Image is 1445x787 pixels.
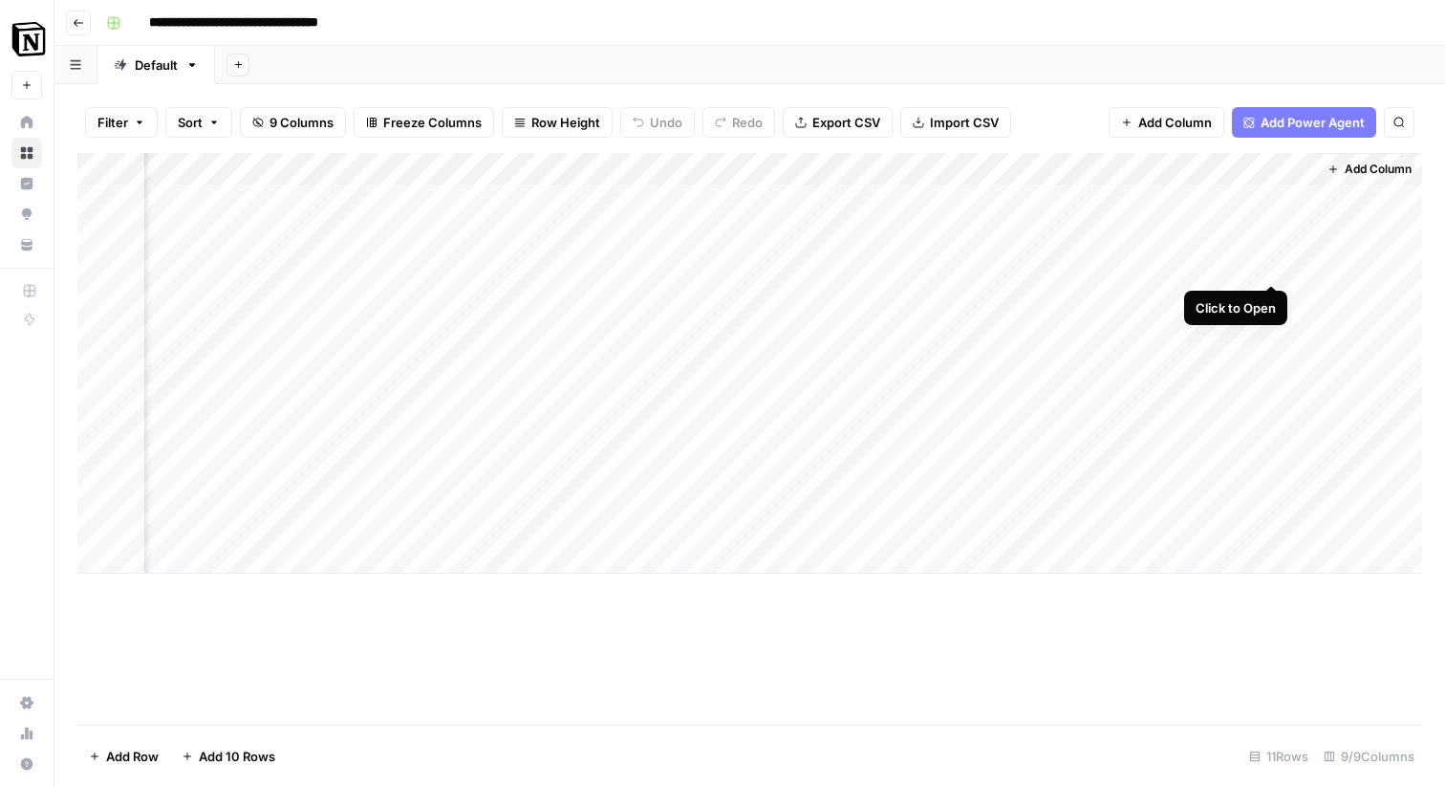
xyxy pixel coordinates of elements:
span: Sort [178,113,203,132]
a: Home [11,107,42,138]
button: Freeze Columns [354,107,494,138]
div: Click to Open [1196,298,1276,317]
span: Add Column [1345,161,1412,178]
button: Import CSV [900,107,1011,138]
button: Workspace: Notion [11,15,42,63]
button: Add Column [1109,107,1224,138]
span: Add Power Agent [1261,113,1365,132]
button: Redo [702,107,775,138]
button: Add Column [1320,157,1419,182]
span: Undo [650,113,682,132]
button: Add Row [77,741,170,772]
span: Add 10 Rows [199,747,275,766]
button: Filter [85,107,158,138]
span: Freeze Columns [383,113,482,132]
button: Add 10 Rows [170,741,287,772]
a: Your Data [11,230,42,260]
div: 11 Rows [1241,741,1316,772]
button: Help + Support [11,749,42,779]
span: 9 Columns [270,113,334,132]
span: Add Row [106,747,159,766]
button: 9 Columns [240,107,346,138]
a: Default [97,46,215,84]
button: Add Power Agent [1232,107,1376,138]
a: Settings [11,688,42,718]
span: Import CSV [930,113,999,132]
a: Opportunities [11,199,42,230]
div: Default [135,55,178,75]
div: 9/9 Columns [1316,741,1422,772]
a: Browse [11,138,42,168]
button: Sort [165,107,232,138]
button: Undo [620,107,695,138]
button: Row Height [502,107,613,138]
img: Notion Logo [11,22,46,56]
span: Redo [732,113,763,132]
span: Export CSV [812,113,880,132]
a: Insights [11,168,42,199]
span: Filter [97,113,128,132]
a: Usage [11,718,42,749]
span: Add Column [1138,113,1212,132]
button: Export CSV [783,107,893,138]
span: Row Height [531,113,600,132]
